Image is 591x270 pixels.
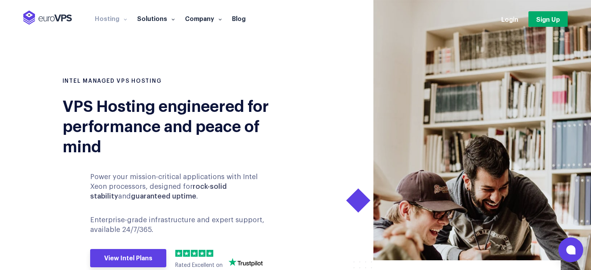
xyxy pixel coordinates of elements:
[501,15,518,23] a: Login
[206,250,213,257] img: 5
[528,11,568,27] a: Sign Up
[63,95,290,155] div: VPS Hosting engineered for performance and peace of mind
[175,263,223,268] span: Rated Excellent on
[227,14,251,22] a: Blog
[63,78,290,85] h1: INTEL MANAGED VPS HOSTING
[132,14,180,22] a: Solutions
[90,215,274,235] p: Enterprise-grade infrastructure and expert support, available 24/7/365.
[90,14,132,22] a: Hosting
[183,250,190,257] img: 2
[23,10,72,25] img: EuroVPS
[558,237,583,262] button: Open chat window
[175,250,182,257] img: 1
[90,249,166,268] a: View Intel Plans
[90,183,227,200] b: rock-solid stability
[199,250,206,257] img: 4
[131,193,196,200] b: guaranteed uptime
[90,172,274,202] p: Power your mission-critical applications with Intel Xeon processors, designed for and .
[191,250,198,257] img: 3
[180,14,227,22] a: Company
